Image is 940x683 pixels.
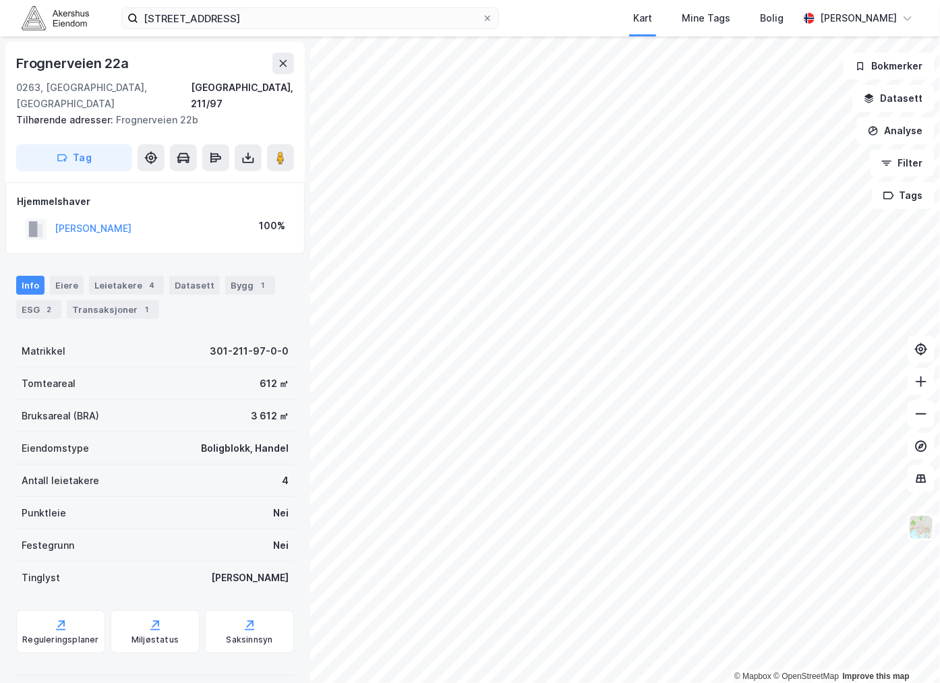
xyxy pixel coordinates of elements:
[22,343,65,359] div: Matrikkel
[42,303,56,316] div: 2
[273,537,289,554] div: Nei
[140,303,154,316] div: 1
[16,144,132,171] button: Tag
[22,376,76,392] div: Tomteareal
[734,672,771,681] a: Mapbox
[22,634,98,645] div: Reguleringsplaner
[22,537,74,554] div: Festegrunn
[22,408,99,424] div: Bruksareal (BRA)
[211,570,289,586] div: [PERSON_NAME]
[227,634,273,645] div: Saksinnsyn
[138,8,482,28] input: Søk på adresse, matrikkel, gårdeiere, leietakere eller personer
[225,276,275,295] div: Bygg
[908,514,934,540] img: Z
[873,618,940,683] iframe: Chat Widget
[820,10,897,26] div: [PERSON_NAME]
[22,570,60,586] div: Tinglyst
[201,440,289,456] div: Boligblokk, Handel
[22,505,66,521] div: Punktleie
[16,53,131,74] div: Frognerveien 22a
[22,6,89,30] img: akershus-eiendom-logo.9091f326c980b4bce74ccdd9f866810c.svg
[870,150,935,177] button: Filter
[210,343,289,359] div: 301-211-97-0-0
[682,10,730,26] div: Mine Tags
[873,618,940,683] div: Kontrollprogram for chat
[843,672,910,681] a: Improve this map
[67,300,159,319] div: Transaksjoner
[145,278,158,292] div: 4
[282,473,289,489] div: 4
[16,80,192,112] div: 0263, [GEOGRAPHIC_DATA], [GEOGRAPHIC_DATA]
[844,53,935,80] button: Bokmerker
[22,473,99,489] div: Antall leietakere
[872,182,935,209] button: Tags
[16,276,45,295] div: Info
[773,672,839,681] a: OpenStreetMap
[22,440,89,456] div: Eiendomstype
[16,112,283,128] div: Frognerveien 22b
[16,114,116,125] span: Tilhørende adresser:
[17,194,293,210] div: Hjemmelshaver
[89,276,164,295] div: Leietakere
[259,218,285,234] div: 100%
[256,278,270,292] div: 1
[856,117,935,144] button: Analyse
[760,10,784,26] div: Bolig
[260,376,289,392] div: 612 ㎡
[273,505,289,521] div: Nei
[16,300,61,319] div: ESG
[169,276,220,295] div: Datasett
[633,10,652,26] div: Kart
[192,80,294,112] div: [GEOGRAPHIC_DATA], 211/97
[50,276,84,295] div: Eiere
[852,85,935,112] button: Datasett
[131,634,179,645] div: Miljøstatus
[251,408,289,424] div: 3 612 ㎡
